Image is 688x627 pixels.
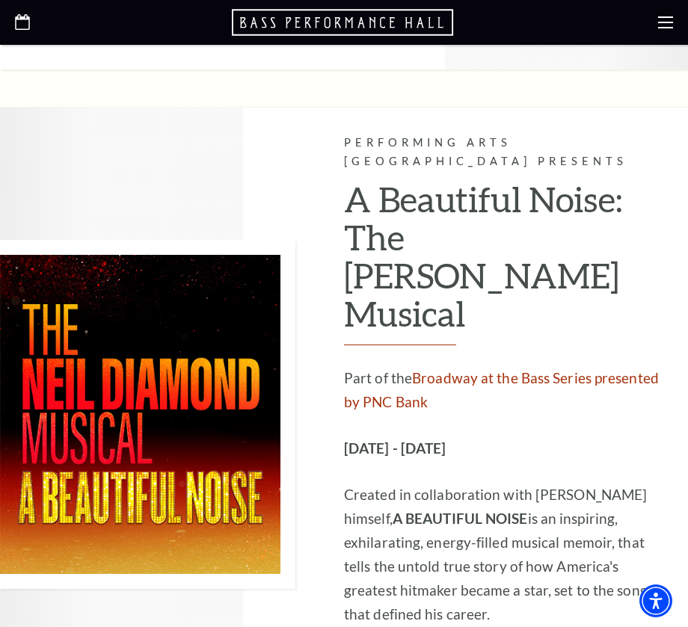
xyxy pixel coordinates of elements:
[344,134,673,171] p: Performing Arts [GEOGRAPHIC_DATA] Presents
[344,366,673,414] p: Part of the
[639,584,672,617] div: Accessibility Menu
[344,180,673,345] h2: A Beautiful Noise: The [PERSON_NAME] Musical
[232,7,456,37] a: Open this option
[344,369,659,410] a: Broadway at the Bass Series presented by PNC Bank
[393,510,528,527] strong: A BEAUTIFUL NOISE
[15,14,30,31] a: Open this option
[344,439,446,457] strong: [DATE] - [DATE]
[344,483,673,626] p: Created in collaboration with [PERSON_NAME] himself, is an inspiring, exhilarating, energy-filled...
